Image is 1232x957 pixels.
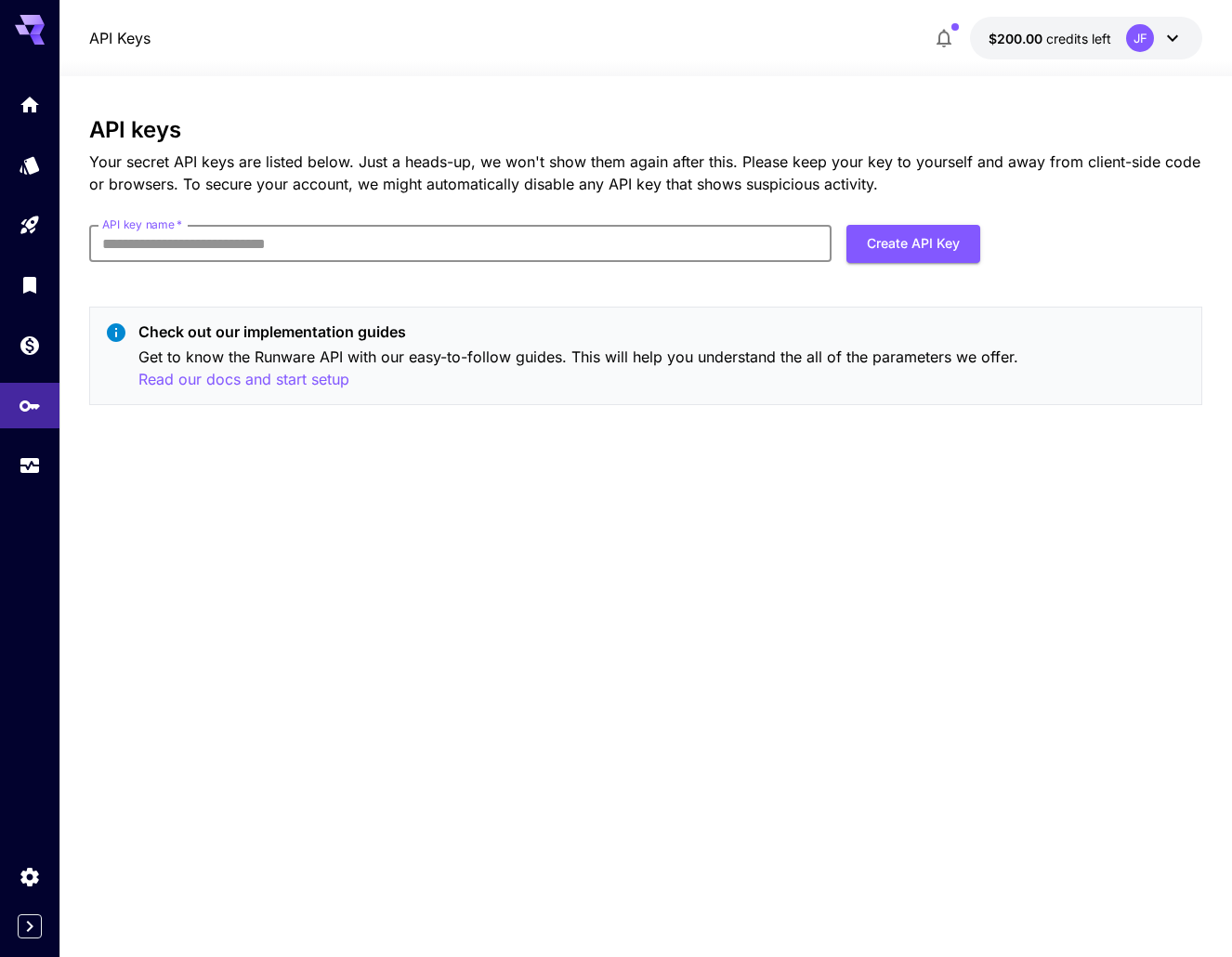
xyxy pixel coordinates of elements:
[19,334,41,357] div: Wallet
[102,216,182,232] label: API key name
[989,29,1111,48] div: $200.00
[89,27,151,49] nav: breadcrumb
[89,27,151,49] a: API Keys
[19,454,41,478] div: Usage
[19,153,41,177] div: Models
[138,346,1187,391] p: Get to know the Runware API with our easy-to-follow guides. This will help you understand the all...
[19,214,41,237] div: Playground
[19,93,41,116] div: Home
[846,225,980,263] button: Create API Key
[1046,31,1111,46] span: credits left
[19,394,41,417] div: API Keys
[18,914,42,938] button: Expand sidebar
[19,865,41,888] div: Settings
[1126,24,1154,52] div: JF
[970,17,1202,59] button: $200.00JF
[19,273,41,296] div: Library
[138,368,349,391] button: Read our docs and start setup
[989,31,1046,46] span: $200.00
[89,151,1203,195] p: Your secret API keys are listed below. Just a heads-up, we won't show them again after this. Plea...
[138,321,1187,343] p: Check out our implementation guides
[89,117,1203,143] h3: API keys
